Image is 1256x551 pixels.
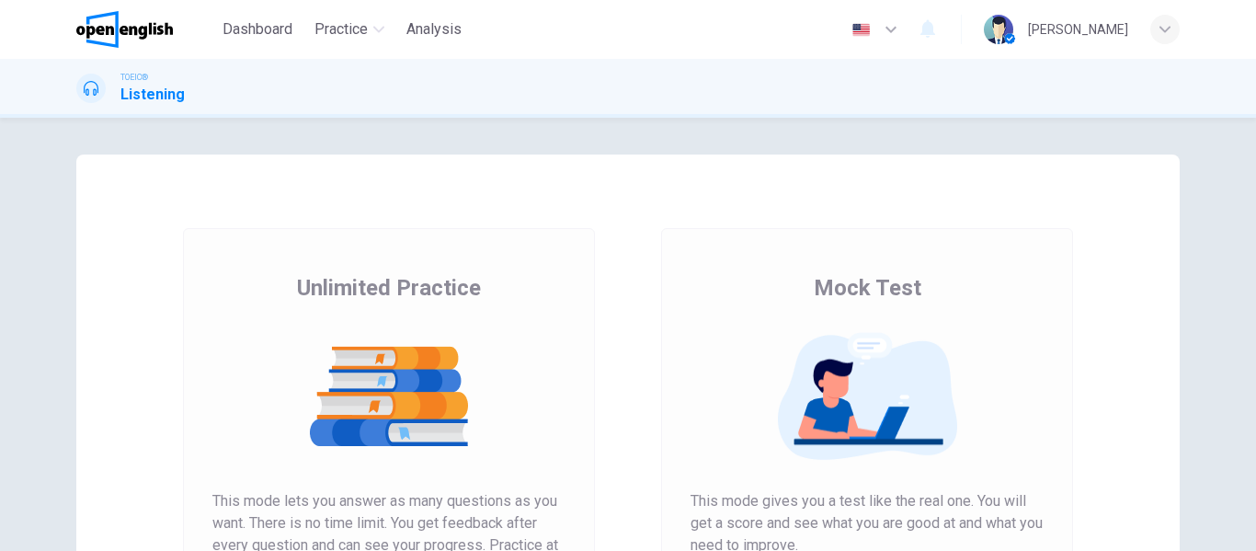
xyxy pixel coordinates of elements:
[399,13,469,46] button: Analysis
[406,18,462,40] span: Analysis
[314,18,368,40] span: Practice
[307,13,392,46] button: Practice
[223,18,292,40] span: Dashboard
[120,84,185,106] h1: Listening
[814,273,921,303] span: Mock Test
[215,13,300,46] button: Dashboard
[297,273,481,303] span: Unlimited Practice
[984,15,1013,44] img: Profile picture
[76,11,173,48] img: OpenEnglish logo
[850,23,873,37] img: en
[1028,18,1128,40] div: [PERSON_NAME]
[120,71,148,84] span: TOEIC®
[76,11,215,48] a: OpenEnglish logo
